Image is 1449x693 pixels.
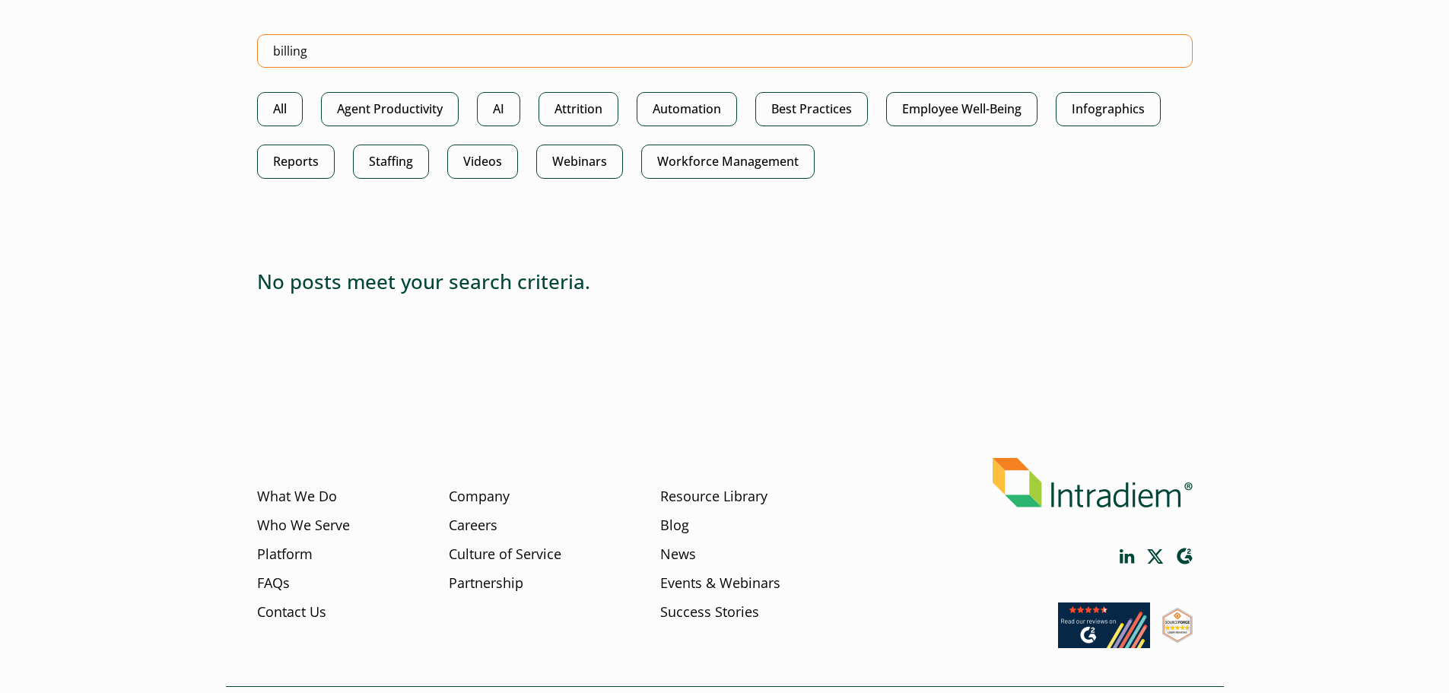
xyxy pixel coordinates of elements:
input: Search [257,34,1193,68]
a: Attrition [539,92,618,126]
a: FAQs [257,574,290,593]
a: Webinars [536,145,623,179]
a: Link opens in a new window [1162,628,1193,647]
img: SourceForge User Reviews [1162,608,1193,643]
a: Blog [660,516,689,536]
a: All [257,92,303,126]
a: Videos [447,145,518,179]
a: Events & Webinars [660,574,780,593]
a: Link opens in a new window [1058,634,1150,652]
a: Success Stories [660,602,759,622]
a: Resource Library [660,487,767,507]
a: What We Do [257,487,337,507]
a: Careers [449,516,497,536]
a: Company [449,487,510,507]
a: Staffing [353,145,429,179]
form: Search Intradiem [257,34,1193,92]
a: Workforce Management [641,145,815,179]
a: Employee Well-Being [886,92,1037,126]
h3: No posts meet your search criteria. [257,270,1193,294]
a: Who We Serve [257,516,350,536]
a: Link opens in a new window [1176,548,1193,565]
a: Partnership [449,574,523,593]
a: Reports [257,145,335,179]
a: Culture of Service [449,545,561,564]
img: Intradiem [993,458,1193,507]
a: Link opens in a new window [1120,549,1135,564]
a: Link opens in a new window [1147,549,1164,564]
a: Contact Us [257,602,326,622]
a: AI [477,92,520,126]
a: Infographics [1056,92,1161,126]
img: Read our reviews on G2 [1058,602,1150,648]
a: News [660,545,696,564]
a: Best Practices [755,92,868,126]
a: Platform [257,545,313,564]
a: Agent Productivity [321,92,459,126]
a: Automation [637,92,737,126]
